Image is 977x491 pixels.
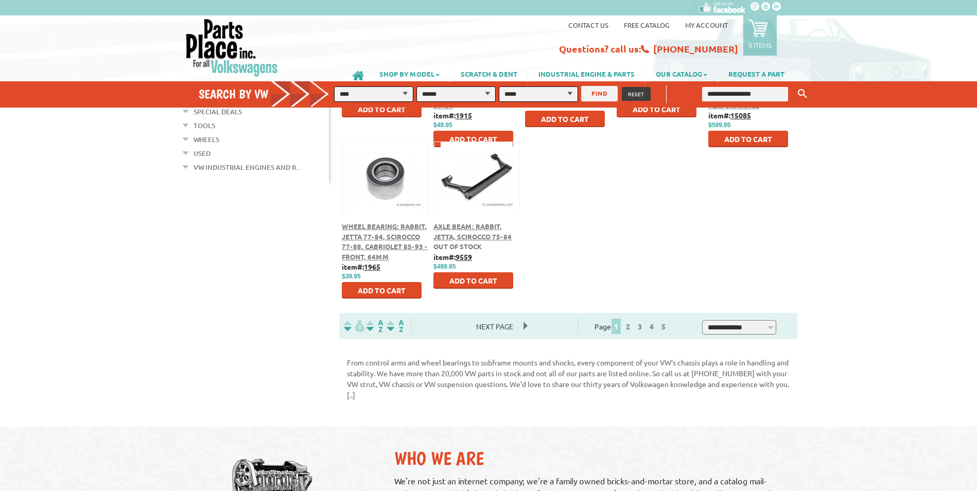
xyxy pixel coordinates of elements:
button: Add to Cart [342,101,422,117]
a: Control Arm: Rabbit, Rabbit Pickup, Rabbit Convertible 77-84, Cabriolet 85-93, Scirocco 77-88, Je... [433,50,513,110]
span: Add to Cart [358,104,406,114]
button: Keyword Search [795,85,810,102]
a: Contact us [568,21,608,29]
span: Add to Cart [541,114,589,124]
button: FIND [581,86,618,101]
button: Add to Cart [342,282,422,299]
span: Next Page [466,319,524,334]
a: Next Page [466,322,524,331]
b: item#: [342,262,380,271]
span: $49.95 [433,121,452,129]
span: Add to Cart [633,104,681,114]
p: From control arms and wheel bearings to subframe mounts and shocks, every component of your VW’s ... [347,357,790,400]
b: item#: [433,111,472,120]
u: 1915 [456,111,472,120]
a: 5 [659,322,668,331]
button: Add to Cart [617,101,696,117]
a: Free Catalog [624,21,670,29]
button: Add to Cart [708,131,788,147]
span: $39.95 [342,273,361,280]
img: Sort by Sales Rank [385,320,406,332]
u: 15085 [730,111,751,120]
a: OUR CATALOG [645,65,718,82]
span: Add to Cart [358,286,406,295]
img: Parts Place Inc! [185,18,279,77]
span: Add to Cart [449,134,497,144]
span: Add to Cart [449,276,497,285]
button: RESET [622,87,651,101]
button: Add to Cart [433,131,513,147]
a: INDUSTRIAL ENGINE & PARTS [528,65,645,82]
b: item#: [708,111,751,120]
img: filterpricelow.svg [344,320,364,332]
span: Add to Cart [724,134,772,144]
button: Add to Cart [525,111,605,127]
span: RESET [628,90,644,98]
span: 1 [612,319,621,334]
img: Sort by Headline [364,320,385,332]
span: $599.95 [708,121,730,129]
a: 4 [647,322,656,331]
a: REQUEST A PART [718,65,795,82]
a: Wheel Bearing: Rabbit, Jetta 77-84, Scirocco 77-88, Cabriolet 85-93 - Front, 64mm [342,222,428,261]
a: Axle Beam: Rabbit, Jetta, Scirocco 75-84 [433,222,512,241]
a: 0 items [743,15,777,56]
h4: Search by VW [199,86,340,101]
span: Out of stock [433,242,482,251]
h2: Who We Are [394,447,787,469]
a: 3 [635,322,644,331]
div: Page [578,318,686,335]
a: My Account [685,21,728,29]
u: 1965 [364,262,380,271]
span: $499.95 [433,263,456,270]
a: SHOP BY MODEL [369,65,450,82]
button: Add to Cart [433,272,513,289]
b: item#: [433,252,472,261]
a: VW Industrial Engines and R... [194,161,301,174]
p: 0 items [748,41,772,49]
a: Tools [194,119,215,132]
a: Special Deals [194,105,242,118]
a: Wheels [194,133,219,146]
a: 2 [623,322,633,331]
a: Strut Assembly: Rabbit, Jetta 75-84, Scirocco 77-88, Rabbit Convertible 80-93 - Front, High Perfo... [708,50,791,110]
u: 9559 [456,252,472,261]
a: SCRATCH & DENT [450,65,528,82]
a: Used [194,147,211,160]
